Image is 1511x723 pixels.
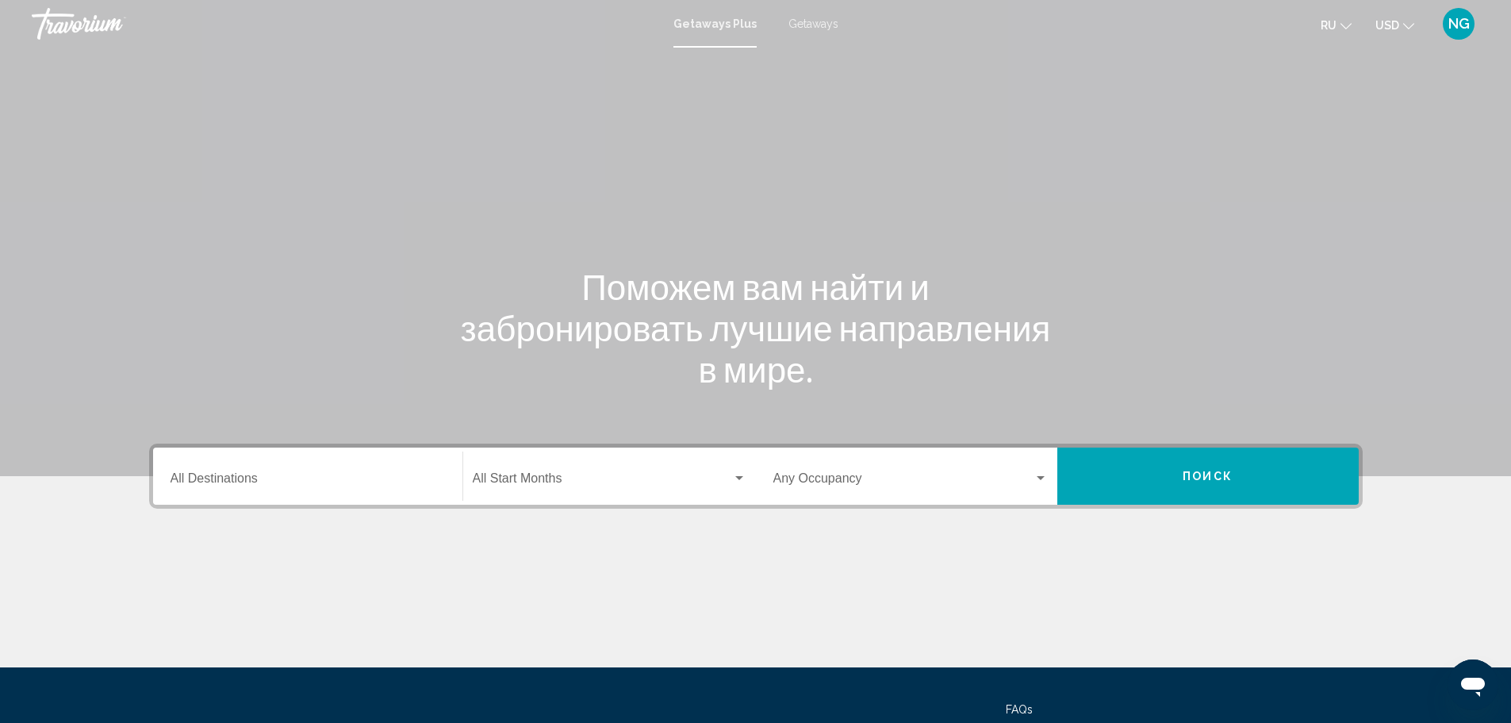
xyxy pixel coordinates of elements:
button: Change language [1321,13,1352,37]
span: ru [1321,19,1337,32]
a: Getaways Plus [673,17,757,30]
iframe: Кнопка запуска окна обмена сообщениями [1448,660,1498,710]
a: Travorium [32,8,658,40]
button: Поиск [1057,448,1359,505]
span: USD [1375,19,1399,32]
a: FAQs [1006,703,1033,716]
h1: Поможем вам найти и забронировать лучшие направления в мире. [458,266,1053,390]
span: NG [1448,16,1470,32]
div: Search widget [153,448,1359,505]
button: User Menu [1438,7,1479,40]
a: Getaways [788,17,838,30]
button: Change currency [1375,13,1414,37]
span: Поиск [1183,471,1233,483]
